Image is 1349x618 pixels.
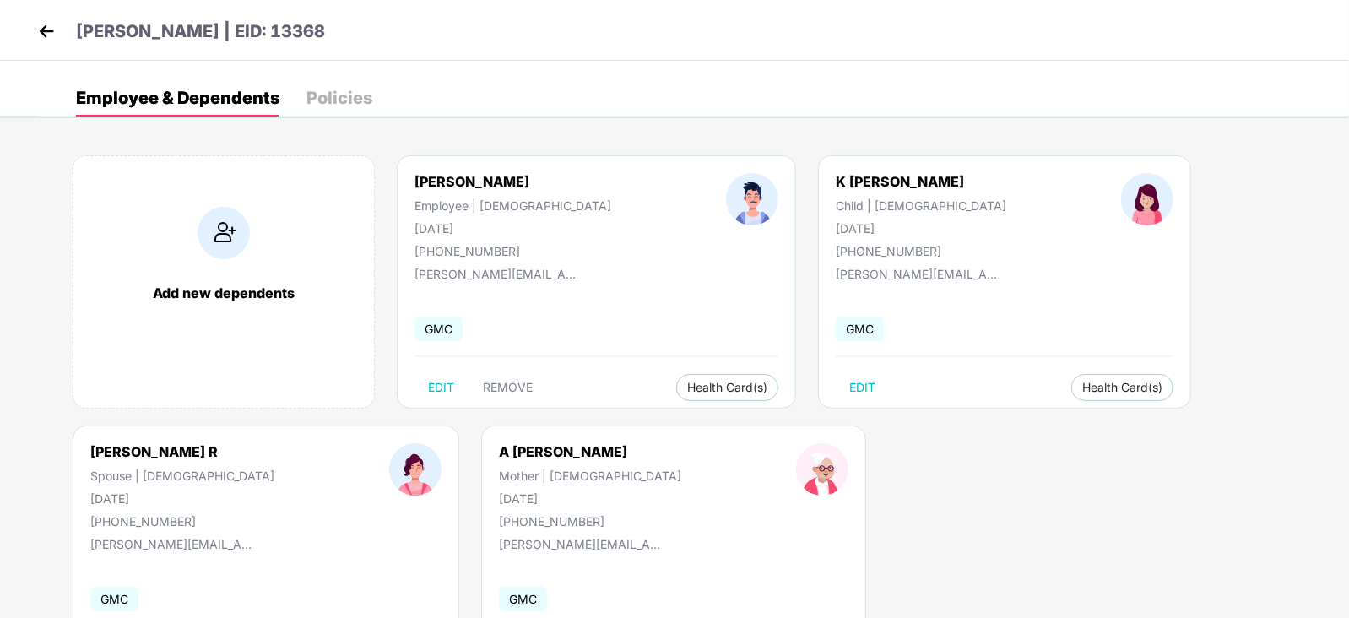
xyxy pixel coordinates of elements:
span: GMC [414,317,463,341]
div: [PERSON_NAME][EMAIL_ADDRESS][DOMAIN_NAME] [90,537,259,551]
img: profileImage [1121,173,1173,225]
div: Employee & Dependents [76,89,279,106]
div: Child | [DEMOGRAPHIC_DATA] [836,198,1006,213]
div: [PERSON_NAME] [414,173,611,190]
button: Health Card(s) [676,374,778,401]
button: EDIT [836,374,889,401]
div: [PERSON_NAME][EMAIL_ADDRESS][DOMAIN_NAME] [499,537,668,551]
span: GMC [836,317,884,341]
div: Spouse | [DEMOGRAPHIC_DATA] [90,469,274,483]
button: REMOVE [469,374,546,401]
span: EDIT [849,381,875,394]
span: REMOVE [483,381,533,394]
div: [PHONE_NUMBER] [499,514,681,529]
div: [PERSON_NAME][EMAIL_ADDRESS][DOMAIN_NAME] [836,267,1005,281]
img: profileImage [389,443,442,496]
span: Health Card(s) [1082,383,1162,392]
p: [PERSON_NAME] | EID: 13368 [76,19,325,45]
div: Add new dependents [90,285,357,301]
div: [PERSON_NAME] R [90,443,274,460]
span: GMC [499,587,547,611]
button: Health Card(s) [1071,374,1173,401]
div: [PHONE_NUMBER] [414,244,611,258]
span: GMC [90,587,138,611]
div: [DATE] [836,221,1006,236]
div: Policies [306,89,372,106]
span: Health Card(s) [687,383,767,392]
img: back [34,19,59,44]
div: K [PERSON_NAME] [836,173,1006,190]
div: [PERSON_NAME][EMAIL_ADDRESS][DOMAIN_NAME] [414,267,583,281]
div: [DATE] [90,491,274,506]
span: EDIT [428,381,454,394]
div: [PHONE_NUMBER] [836,244,1006,258]
div: [DATE] [499,491,681,506]
button: EDIT [414,374,468,401]
div: Employee | [DEMOGRAPHIC_DATA] [414,198,611,213]
img: profileImage [726,173,778,225]
div: Mother | [DEMOGRAPHIC_DATA] [499,469,681,483]
div: [DATE] [414,221,611,236]
div: A [PERSON_NAME] [499,443,681,460]
div: [PHONE_NUMBER] [90,514,274,529]
img: profileImage [796,443,848,496]
img: addIcon [198,207,250,259]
